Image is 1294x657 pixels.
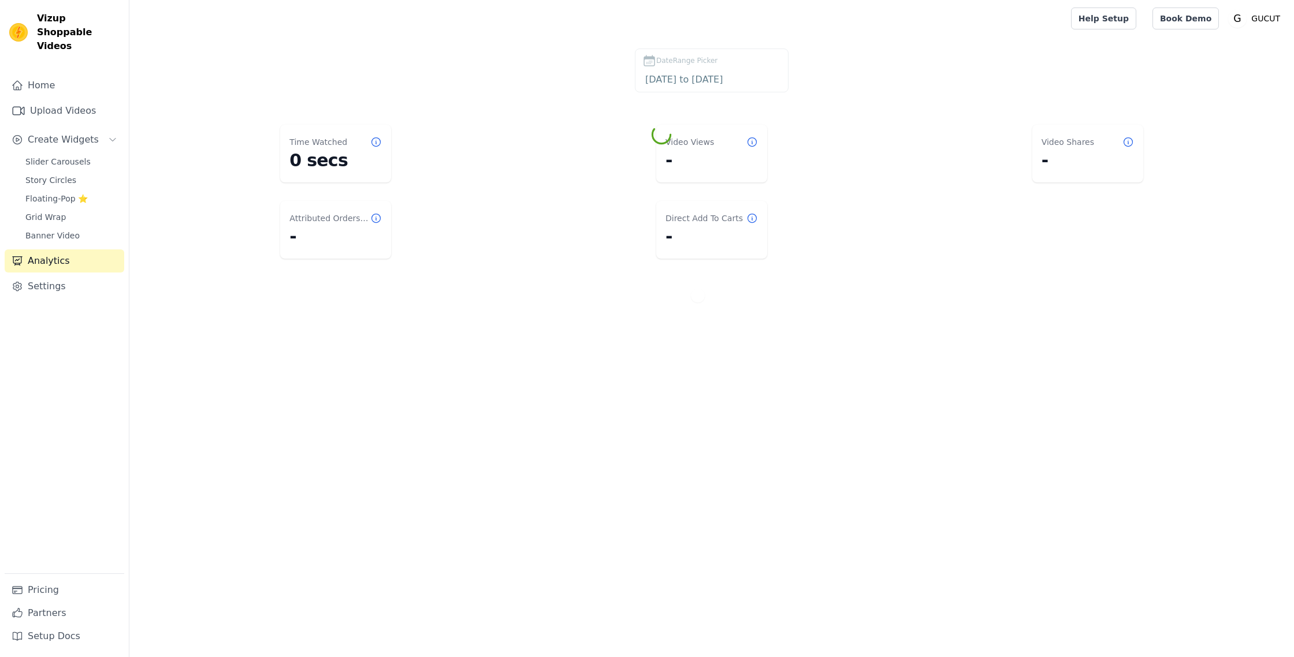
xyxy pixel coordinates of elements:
[25,156,91,167] span: Slider Carousels
[656,55,717,66] span: DateRange Picker
[25,230,80,241] span: Banner Video
[1228,8,1285,29] button: G GUCUT
[1042,136,1094,148] dt: Video Shares
[1234,13,1241,24] text: G
[289,150,382,171] dd: 0 secs
[665,150,758,171] dd: -
[5,578,124,602] a: Pricing
[5,99,124,122] a: Upload Videos
[18,191,124,207] a: Floating-Pop ⭐
[25,174,76,186] span: Story Circles
[5,275,124,298] a: Settings
[18,172,124,188] a: Story Circles
[28,133,99,147] span: Create Widgets
[1042,150,1134,171] dd: -
[665,136,714,148] dt: Video Views
[9,23,28,42] img: Vizup
[1152,8,1219,29] a: Book Demo
[5,625,124,648] a: Setup Docs
[1071,8,1136,29] a: Help Setup
[665,226,758,247] dd: -
[5,74,124,97] a: Home
[289,226,382,247] dd: -
[642,72,781,87] input: DateRange Picker
[18,227,124,244] a: Banner Video
[5,249,124,272] a: Analytics
[289,136,347,148] dt: Time Watched
[18,209,124,225] a: Grid Wrap
[1247,8,1285,29] p: GUCUT
[289,212,370,224] dt: Attributed Orders Count
[5,602,124,625] a: Partners
[25,193,88,204] span: Floating-Pop ⭐
[37,12,120,53] span: Vizup Shoppable Videos
[5,128,124,151] button: Create Widgets
[25,211,66,223] span: Grid Wrap
[18,154,124,170] a: Slider Carousels
[665,212,743,224] dt: Direct Add To Carts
